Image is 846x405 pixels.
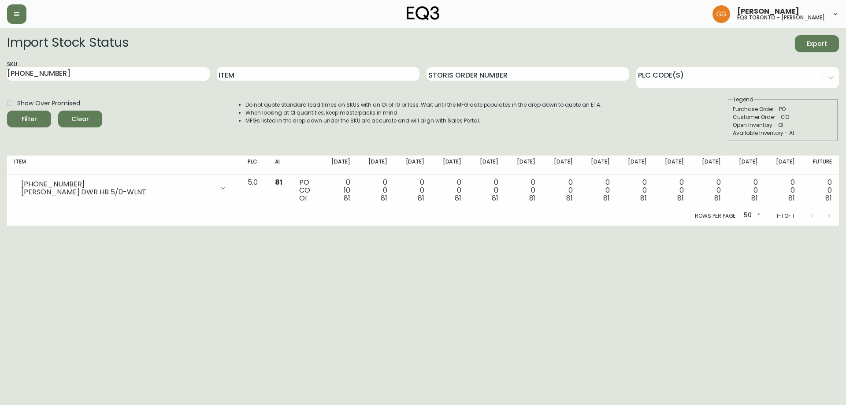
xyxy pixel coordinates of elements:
[344,193,350,203] span: 81
[492,193,498,203] span: 81
[245,109,601,117] li: When looking at OI quantities, keep masterpacks in mind.
[624,178,647,202] div: 0 0
[7,156,241,175] th: Item
[728,156,765,175] th: [DATE]
[7,35,128,52] h2: Import Stock Status
[802,38,832,49] span: Export
[65,114,95,125] span: Clear
[241,175,268,206] td: 5.0
[505,156,542,175] th: [DATE]
[245,117,601,125] li: MFGs listed in the drop down under the SKU are accurate and will align with Sales Portal.
[299,193,307,203] span: OI
[22,114,37,125] div: Filter
[407,6,439,20] img: logo
[737,8,799,15] span: [PERSON_NAME]
[733,129,833,137] div: Available Inventory - AI
[751,193,758,203] span: 81
[381,193,387,203] span: 81
[320,156,357,175] th: [DATE]
[740,208,762,223] div: 50
[809,178,832,202] div: 0 0
[431,156,468,175] th: [DATE]
[802,156,839,175] th: Future
[21,188,214,196] div: [PERSON_NAME] DWR HB 5/0-WLNT
[268,156,292,175] th: AI
[733,105,833,113] div: Purchase Order - PO
[327,178,350,202] div: 0 10
[733,96,754,104] legend: Legend
[394,156,431,175] th: [DATE]
[788,193,795,203] span: 81
[245,101,601,109] li: Do not quote standard lead times on SKUs with an OI of 10 or less. Wait until the MFG date popula...
[549,178,572,202] div: 0 0
[275,177,282,187] span: 81
[7,111,51,127] button: Filter
[241,156,268,175] th: PLC
[640,193,647,203] span: 81
[579,156,616,175] th: [DATE]
[21,180,214,188] div: [PHONE_NUMBER]
[542,156,579,175] th: [DATE]
[776,212,794,220] p: 1-1 of 1
[795,35,839,52] button: Export
[418,193,424,203] span: 81
[438,178,461,202] div: 0 0
[364,178,387,202] div: 0 0
[529,193,536,203] span: 81
[691,156,728,175] th: [DATE]
[772,178,795,202] div: 0 0
[58,111,102,127] button: Clear
[733,121,833,129] div: Open Inventory - OI
[735,178,758,202] div: 0 0
[586,178,609,202] div: 0 0
[698,178,721,202] div: 0 0
[714,193,721,203] span: 81
[677,193,684,203] span: 81
[357,156,394,175] th: [DATE]
[654,156,691,175] th: [DATE]
[299,178,313,202] div: PO CO
[455,193,461,203] span: 81
[17,99,80,108] span: Show Over Promised
[825,193,832,203] span: 81
[566,193,573,203] span: 81
[603,193,610,203] span: 81
[468,156,505,175] th: [DATE]
[401,178,424,202] div: 0 0
[695,212,737,220] p: Rows per page:
[617,156,654,175] th: [DATE]
[733,113,833,121] div: Customer Order - CO
[475,178,498,202] div: 0 0
[661,178,684,202] div: 0 0
[512,178,535,202] div: 0 0
[712,5,730,23] img: dbfc93a9366efef7dcc9a31eef4d00a7
[765,156,802,175] th: [DATE]
[14,178,234,198] div: [PHONE_NUMBER][PERSON_NAME] DWR HB 5/0-WLNT
[737,15,825,20] h5: eq3 toronto - [PERSON_NAME]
